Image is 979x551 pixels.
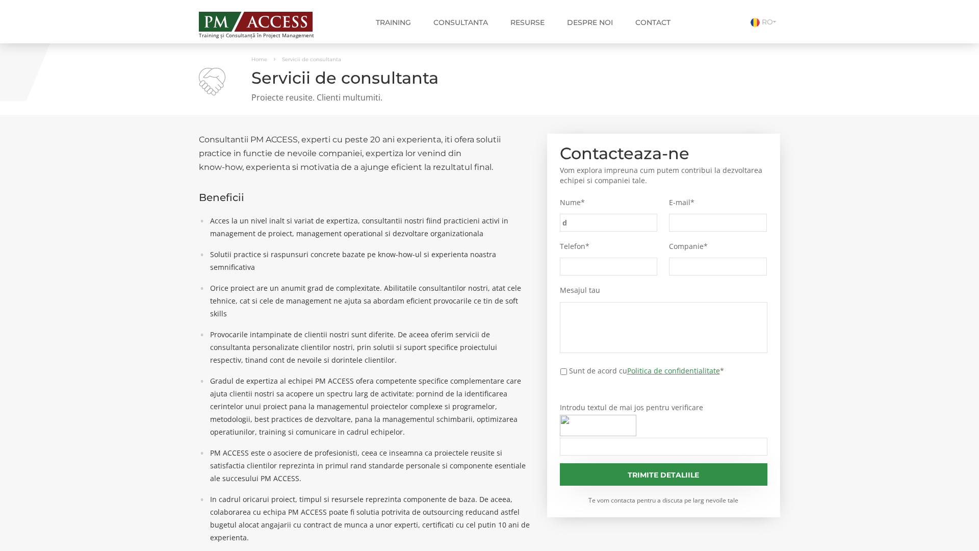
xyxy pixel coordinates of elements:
h1: Servicii de consultanta [199,69,780,87]
label: Introdu textul de mai jos pentru verificare [560,403,768,412]
li: Gradul de expertiza al echipei PM ACCESS ofera competente specifice complementare care ajuta clie... [205,374,532,438]
h3: Beneficii [199,192,532,203]
label: Mesajul tau [560,286,768,295]
a: Resurse [503,12,552,33]
p: Vom explora impreuna cum putem contribui la dezvoltarea echipei si companiei tale. [560,165,768,186]
label: Sunt de acord cu * [569,365,724,376]
li: Orice proiect are un anumit grad de complexitate. Abilitatile consultantilor nostri, atat cele te... [205,282,532,320]
a: RO [751,17,780,27]
a: Training și Consultanță în Project Management [199,9,333,38]
label: E-mail [669,198,767,207]
a: Contact [628,12,678,33]
h2: Contacteaza-ne [560,146,768,160]
li: In cadrul oricarui proiect, timpul si resursele reprezinta componente de baza. De aceea, colabora... [205,493,532,544]
p: Proiecte reusite. Clienti multumiti. [199,92,780,104]
a: Despre noi [559,12,621,33]
li: Solutii practice si raspunsuri concrete bazate pe know-how-ul si experienta noastra semnificativa [205,248,532,273]
a: Home [251,56,267,63]
a: Training [368,12,419,33]
a: Politica de confidentialitate [627,366,720,375]
label: Telefon [560,242,658,251]
li: Acces la un nivel inalt si variat de expertiza, consultantii nostri fiind practicieni activi in m... [205,214,532,240]
li: PM ACCESS este o asociere de profesionisti, ceea ce inseamna ca proiectele reusite si satisfactia... [205,446,532,485]
label: Nume [560,198,658,207]
span: Servicii de consultanta [282,56,341,63]
h2: Consultantii PM ACCESS, experti cu peste 20 ani experienta, iti ofera solutii practice in functie... [199,133,532,174]
span: Training și Consultanță în Project Management [199,33,333,38]
small: Te vom contacta pentru a discuta pe larg nevoile tale [560,496,768,505]
img: PM ACCESS - Echipa traineri si consultanti certificati PMP: Narciss Popescu, Mihai Olaru, Monica ... [199,12,313,32]
input: Trimite detaliile [560,463,768,486]
a: Consultanta [426,12,496,33]
img: Servicii de consultanta [199,68,225,95]
img: Romana [751,18,760,27]
label: Companie [669,242,767,251]
li: Provocarile intampinate de clientii nostri sunt diferite. De aceea oferim servicii de consultanta... [205,328,532,366]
